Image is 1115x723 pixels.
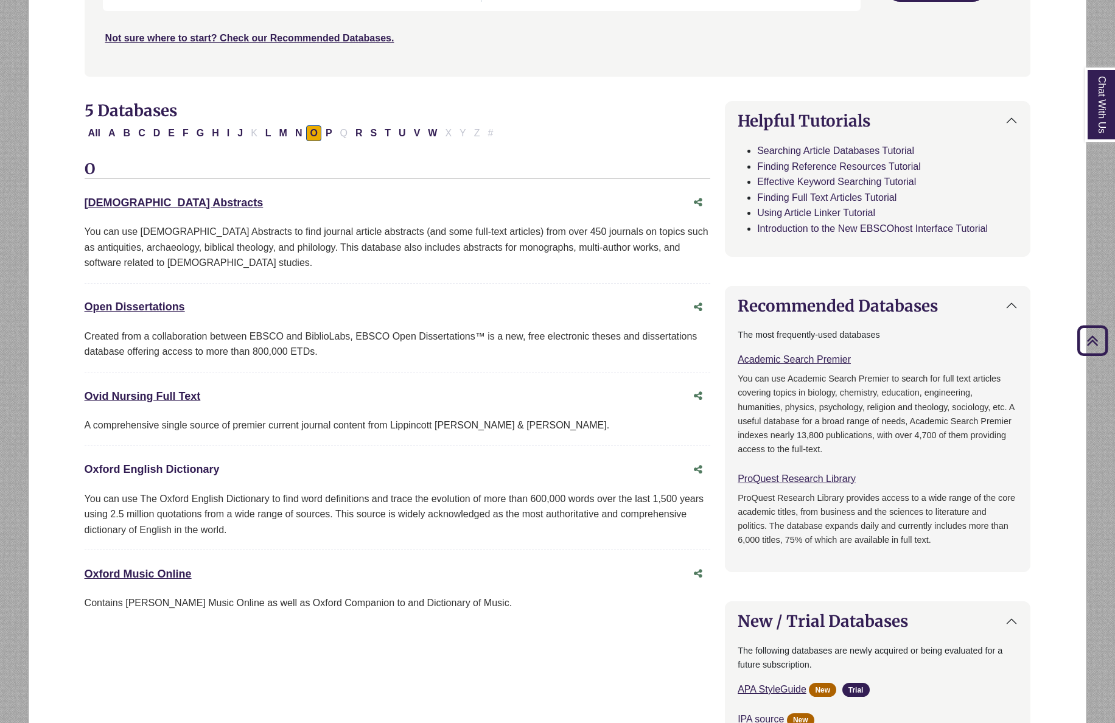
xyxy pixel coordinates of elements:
[120,125,135,141] button: Filter Results B
[85,417,711,433] div: A comprehensive single source of premier current journal content from Lippincott [PERSON_NAME] & ...
[1073,332,1112,349] a: Back to Top
[234,125,246,141] button: Filter Results J
[757,145,914,156] a: Searching Article Databases Tutorial
[105,125,119,141] button: Filter Results A
[135,125,149,141] button: Filter Results C
[686,385,710,408] button: Share this database
[85,100,177,120] span: 5 Databases
[725,602,1030,640] button: New / Trial Databases
[276,125,291,141] button: Filter Results M
[738,473,856,484] a: ProQuest Research Library
[757,223,988,234] a: Introduction to the New EBSCOhost Interface Tutorial
[85,595,711,611] div: Contains [PERSON_NAME] Music Online as well as Oxford Companion to and Dictionary of Music.
[381,125,394,141] button: Filter Results T
[85,301,185,313] a: Open Dissertations
[85,125,104,141] button: All
[193,125,208,141] button: Filter Results G
[757,192,897,203] a: Finding Full Text Articles Tutorial
[738,684,806,694] a: APA StyleGuide
[738,328,1018,342] p: The most frequently-used databases
[725,287,1030,325] button: Recommended Databases
[208,125,223,141] button: Filter Results H
[738,354,851,365] a: Academic Search Premier
[352,125,366,141] button: Filter Results R
[85,224,711,271] div: You can use [DEMOGRAPHIC_DATA] Abstracts to find journal article abstracts (and some full-text ar...
[686,458,710,481] button: Share this database
[738,372,1018,456] p: You can use Academic Search Premier to search for full text articles covering topics in biology, ...
[85,463,220,475] a: Oxford English Dictionary
[322,125,336,141] button: Filter Results P
[262,125,275,141] button: Filter Results L
[686,191,710,214] button: Share this database
[292,125,306,141] button: Filter Results N
[738,491,1018,547] p: ProQuest Research Library provides access to a wide range of the core academic titles, from busin...
[85,390,201,402] a: Ovid Nursing Full Text
[85,491,711,538] div: You can use The Oxford English Dictionary to find word definitions and trace the evolution of mor...
[725,102,1030,140] button: Helpful Tutorials
[85,329,711,360] div: Created from a collaboration between EBSCO and BiblioLabs, EBSCO Open Dissertations™ is a new, fr...
[150,125,164,141] button: Filter Results D
[223,125,233,141] button: Filter Results I
[757,176,916,187] a: Effective Keyword Searching Tutorial
[757,208,875,218] a: Using Article Linker Tutorial
[424,125,441,141] button: Filter Results W
[179,125,192,141] button: Filter Results F
[85,197,264,209] a: [DEMOGRAPHIC_DATA] Abstracts
[738,644,1018,672] p: The following databases are newly acquired or being evaluated for a future subscription.
[809,683,836,697] span: New
[686,296,710,319] button: Share this database
[757,161,921,172] a: Finding Reference Resources Tutorial
[85,127,498,138] div: Alpha-list to filter by first letter of database name
[85,568,192,580] a: Oxford Music Online
[395,125,410,141] button: Filter Results U
[164,125,178,141] button: Filter Results E
[105,33,394,43] a: Not sure where to start? Check our Recommended Databases.
[686,562,710,585] button: Share this database
[842,683,870,697] span: Trial
[85,161,711,179] h3: O
[367,125,381,141] button: Filter Results S
[410,125,424,141] button: Filter Results V
[306,125,321,141] button: Filter Results O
